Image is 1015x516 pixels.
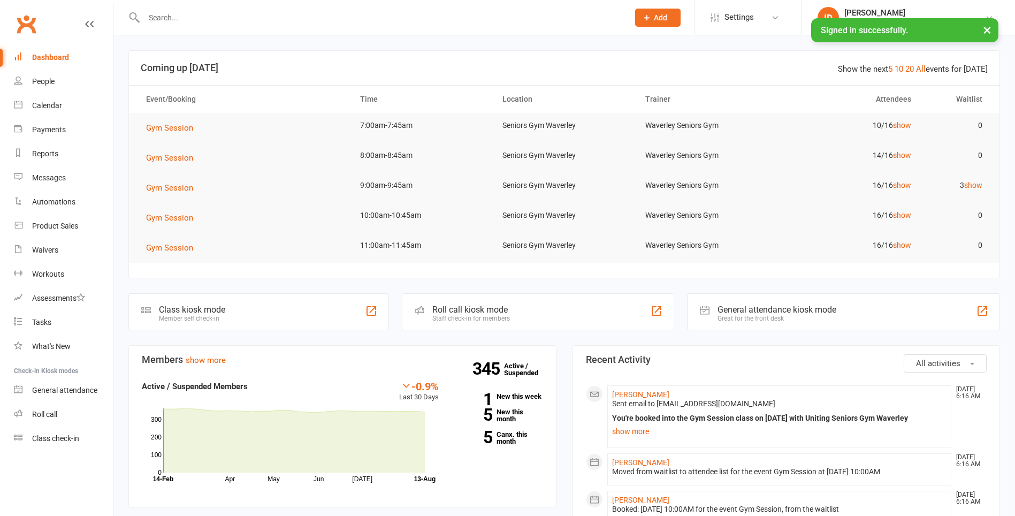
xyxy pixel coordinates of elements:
[636,203,778,228] td: Waverley Seniors Gym
[350,173,493,198] td: 9:00am-9:45am
[14,262,113,286] a: Workouts
[778,86,920,113] th: Attendees
[493,86,635,113] th: Location
[186,355,226,365] a: show more
[14,45,113,70] a: Dashboard
[159,315,225,322] div: Member self check-in
[654,13,667,22] span: Add
[964,181,982,189] a: show
[724,5,754,29] span: Settings
[778,113,920,138] td: 10/16
[146,153,193,163] span: Gym Session
[142,382,248,391] strong: Active / Suspended Members
[14,378,113,403] a: General attendance kiosk mode
[921,203,992,228] td: 0
[472,361,504,377] strong: 345
[612,458,669,467] a: [PERSON_NAME]
[146,211,201,224] button: Gym Session
[32,173,66,182] div: Messages
[136,86,350,113] th: Event/Booking
[32,318,51,327] div: Tasks
[455,429,492,445] strong: 5
[844,18,985,27] div: Uniting Seniors Gym [GEOGRAPHIC_DATA]
[916,64,926,74] a: All
[636,143,778,168] td: Waverley Seniors Gym
[612,496,669,504] a: [PERSON_NAME]
[921,86,992,113] th: Waitlist
[32,270,64,278] div: Workouts
[32,342,71,351] div: What's New
[14,403,113,427] a: Roll call
[635,9,681,27] button: Add
[586,354,987,365] h3: Recent Activity
[146,181,201,194] button: Gym Session
[778,173,920,198] td: 16/16
[14,214,113,238] a: Product Sales
[146,151,201,164] button: Gym Session
[905,64,914,74] a: 20
[455,407,492,423] strong: 5
[432,315,510,322] div: Staff check-in for members
[844,8,985,18] div: [PERSON_NAME]
[612,399,775,408] span: Sent email to [EMAIL_ADDRESS][DOMAIN_NAME]
[350,203,493,228] td: 10:00am-10:45am
[778,203,920,228] td: 16/16
[399,380,439,392] div: -0.9%
[893,181,911,189] a: show
[504,354,551,384] a: 345Active / Suspended
[921,113,992,138] td: 0
[146,213,193,223] span: Gym Session
[32,294,85,302] div: Assessments
[142,354,543,365] h3: Members
[14,286,113,310] a: Assessments
[718,315,836,322] div: Great for the front desk
[612,424,947,439] a: show more
[636,173,778,198] td: Waverley Seniors Gym
[493,143,635,168] td: Seniors Gym Waverley
[916,359,960,368] span: All activities
[32,198,75,206] div: Automations
[978,18,997,41] button: ×
[32,222,78,230] div: Product Sales
[32,53,69,62] div: Dashboard
[32,149,58,158] div: Reports
[951,386,986,400] time: [DATE] 6:16 AM
[32,246,58,254] div: Waivers
[350,86,493,113] th: Time
[778,233,920,258] td: 16/16
[493,173,635,198] td: Seniors Gym Waverley
[904,354,987,373] button: All activities
[350,113,493,138] td: 7:00am-7:45am
[455,408,543,422] a: 5New this month
[718,305,836,315] div: General attendance kiosk mode
[14,118,113,142] a: Payments
[893,211,911,219] a: show
[455,431,543,445] a: 5Canx. this month
[636,86,778,113] th: Trainer
[821,25,908,35] span: Signed in successfully.
[14,142,113,166] a: Reports
[636,233,778,258] td: Waverley Seniors Gym
[146,183,193,193] span: Gym Session
[32,125,66,134] div: Payments
[399,380,439,403] div: Last 30 Days
[612,390,669,399] a: [PERSON_NAME]
[493,113,635,138] td: Seniors Gym Waverley
[32,434,79,443] div: Class check-in
[141,10,621,25] input: Search...
[888,64,892,74] a: 5
[455,391,492,407] strong: 1
[146,241,201,254] button: Gym Session
[146,243,193,253] span: Gym Session
[893,151,911,160] a: show
[893,121,911,130] a: show
[893,241,911,249] a: show
[455,393,543,400] a: 1New this week
[921,233,992,258] td: 0
[636,113,778,138] td: Waverley Seniors Gym
[895,64,903,74] a: 10
[612,414,947,423] div: You're booked into the Gym Session class on [DATE] with Uniting Seniors Gym Waverley
[14,310,113,335] a: Tasks
[32,386,97,394] div: General attendance
[612,505,947,514] div: Booked: [DATE] 10:00AM for the event Gym Session, from the waitlist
